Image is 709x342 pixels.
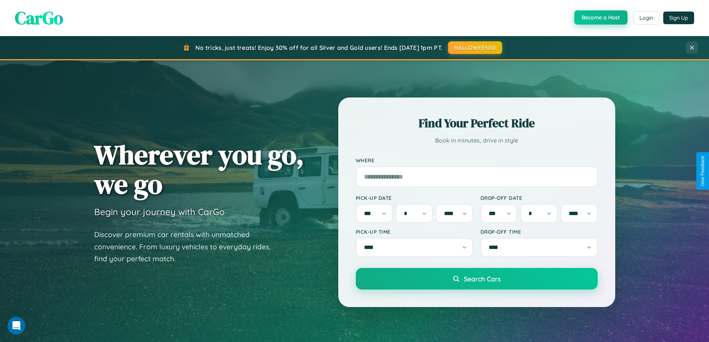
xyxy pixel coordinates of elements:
p: Book in minutes, drive in style [356,135,598,146]
button: Search Cars [356,268,598,290]
p: Discover premium car rentals with unmatched convenience. From luxury vehicles to everyday rides, ... [94,228,280,265]
h1: Wherever you go, we go [94,140,304,199]
iframe: Intercom live chat [7,317,25,335]
button: HALLOWEEN30 [448,41,502,54]
h3: Begin your journey with CarGo [94,206,225,217]
label: Pick-up Time [356,228,473,235]
button: Become a Host [574,10,627,25]
label: Pick-up Date [356,195,473,201]
button: Login [633,11,660,25]
button: Sign Up [663,12,694,24]
label: Drop-off Date [480,195,598,201]
h2: Find Your Perfect Ride [356,115,598,131]
div: Give Feedback [700,156,705,186]
label: Drop-off Time [480,228,598,235]
label: Where [356,157,598,163]
span: Search Cars [464,275,501,283]
span: CarGo [15,6,63,30]
span: No tricks, just treats! Enjoy 30% off for all Silver and Gold users! Ends [DATE] 1pm PT. [195,44,443,51]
